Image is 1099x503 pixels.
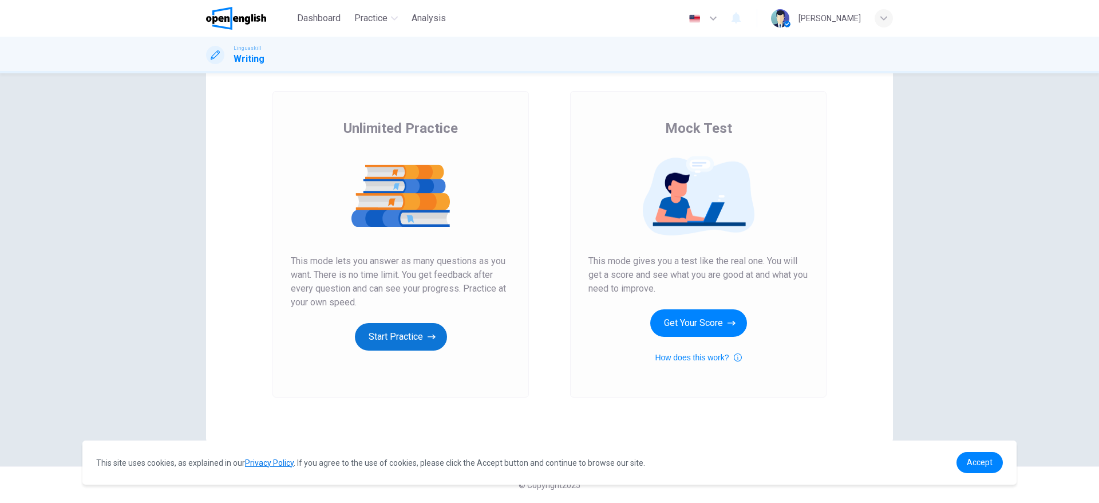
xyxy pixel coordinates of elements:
[297,11,341,25] span: Dashboard
[655,351,741,364] button: How does this work?
[519,481,580,490] span: © Copyright 2025
[343,119,458,137] span: Unlimited Practice
[206,7,266,30] img: OpenEnglish logo
[798,11,861,25] div: [PERSON_NAME]
[588,254,808,296] span: This mode gives you a test like the real one. You will get a score and see what you are good at a...
[355,323,447,351] button: Start Practice
[412,11,446,25] span: Analysis
[292,8,345,29] button: Dashboard
[245,458,294,467] a: Privacy Policy
[407,8,450,29] button: Analysis
[350,8,402,29] button: Practice
[665,119,732,137] span: Mock Test
[687,14,702,23] img: en
[234,44,262,52] span: Linguaskill
[956,452,1003,473] a: dismiss cookie message
[82,441,1017,485] div: cookieconsent
[291,254,511,309] span: This mode lets you answer as many questions as you want. There is no time limit. You get feedback...
[354,11,388,25] span: Practice
[96,458,645,467] span: This site uses cookies, as explained in our . If you agree to the use of cookies, please click th...
[206,7,292,30] a: OpenEnglish logo
[967,458,993,467] span: Accept
[650,309,747,337] button: Get Your Score
[234,52,264,66] h1: Writing
[771,9,789,27] img: Profile picture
